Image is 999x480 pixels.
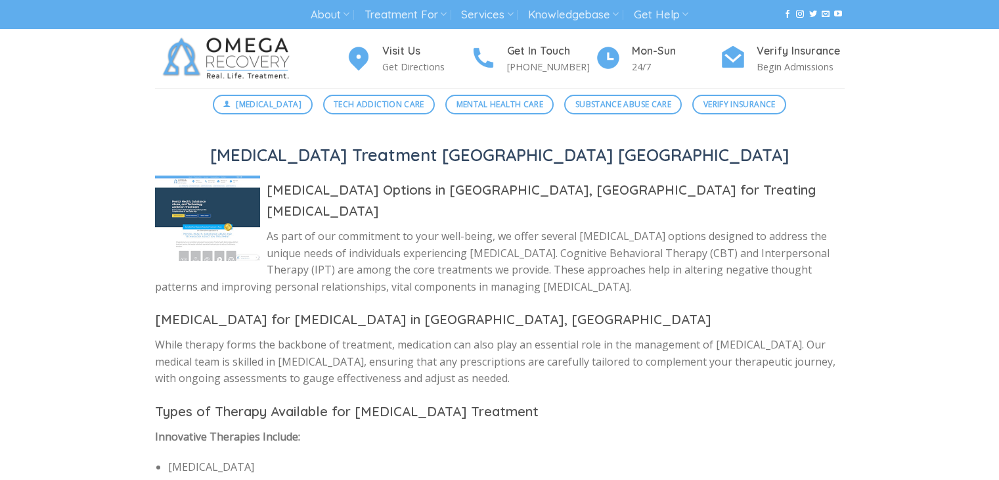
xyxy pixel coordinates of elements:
a: [MEDICAL_DATA] [213,95,313,114]
a: Send us an email [822,10,830,19]
h3: [MEDICAL_DATA] Options in [GEOGRAPHIC_DATA], [GEOGRAPHIC_DATA] for Treating [MEDICAL_DATA] [155,180,845,222]
a: Treatment For [365,3,447,27]
span: Substance Abuse Care [575,98,671,110]
a: Follow on YouTube [834,10,842,19]
h4: Get In Touch [507,43,595,60]
span: Mental Health Care [456,98,543,110]
img: Omega Recovery [155,29,303,88]
a: Knowledgebase [528,3,619,27]
a: Get Help [634,3,688,27]
a: Substance Abuse Care [564,95,682,114]
a: Follow on Instagram [796,10,804,19]
a: [MEDICAL_DATA] Treatment [GEOGRAPHIC_DATA] [GEOGRAPHIC_DATA] [210,144,789,165]
a: Services [461,3,513,27]
a: Follow on Facebook [784,10,791,19]
span: Verify Insurance [703,98,776,110]
img: Depression Treatment Austin TX [155,176,260,261]
a: Tech Addiction Care [323,95,435,114]
p: Begin Admissions [757,59,845,74]
li: [MEDICAL_DATA] [168,459,844,476]
h4: Verify Insurance [757,43,845,60]
a: Follow on Twitter [809,10,817,19]
span: Tech Addiction Care [334,98,424,110]
p: While therapy forms the backbone of treatment, medication can also play an essential role in the ... [155,337,845,387]
h3: Types of Therapy Available for [MEDICAL_DATA] Treatment [155,401,845,422]
strong: Innovative Therapies Include: [155,429,300,444]
a: Verify Insurance [692,95,786,114]
span: [MEDICAL_DATA] [236,98,301,110]
p: Get Directions [382,59,470,74]
p: 24/7 [632,59,720,74]
h3: [MEDICAL_DATA] for [MEDICAL_DATA] in [GEOGRAPHIC_DATA], [GEOGRAPHIC_DATA] [155,309,845,330]
h4: Visit Us [382,43,470,60]
p: [PHONE_NUMBER] [507,59,595,74]
a: Get In Touch [PHONE_NUMBER] [470,43,595,75]
a: About [311,3,349,27]
p: As part of our commitment to your well-being, we offer several [MEDICAL_DATA] options designed to... [155,228,845,295]
a: Verify Insurance Begin Admissions [720,43,845,75]
a: Mental Health Care [445,95,554,114]
a: Visit Us Get Directions [345,43,470,75]
h4: Mon-Sun [632,43,720,60]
